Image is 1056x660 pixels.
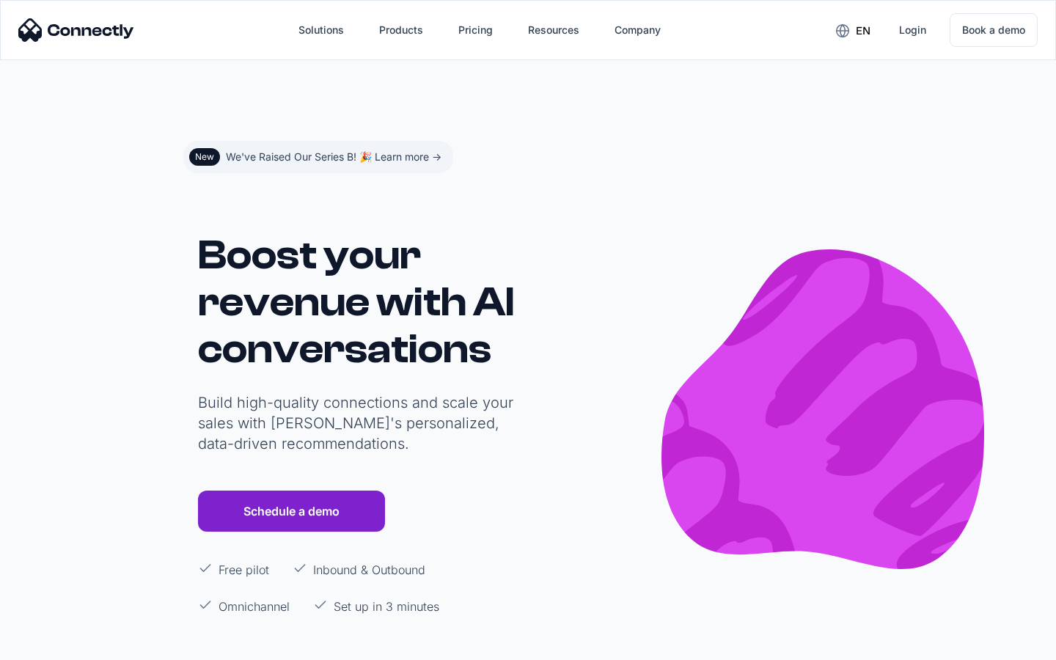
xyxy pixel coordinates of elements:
[899,20,926,40] div: Login
[183,141,453,173] a: NewWe've Raised Our Series B! 🎉 Learn more ->
[458,20,493,40] div: Pricing
[950,13,1038,47] a: Book a demo
[313,561,425,579] p: Inbound & Outbound
[856,21,870,41] div: en
[226,147,441,167] div: We've Raised Our Series B! 🎉 Learn more ->
[198,232,521,373] h1: Boost your revenue with AI conversations
[15,633,88,655] aside: Language selected: English
[298,20,344,40] div: Solutions
[447,12,505,48] a: Pricing
[528,20,579,40] div: Resources
[198,491,385,532] a: Schedule a demo
[219,561,269,579] p: Free pilot
[29,634,88,655] ul: Language list
[379,20,423,40] div: Products
[615,20,661,40] div: Company
[887,12,938,48] a: Login
[334,598,439,615] p: Set up in 3 minutes
[195,151,214,163] div: New
[219,598,290,615] p: Omnichannel
[198,392,521,454] p: Build high-quality connections and scale your sales with [PERSON_NAME]'s personalized, data-drive...
[18,18,134,42] img: Connectly Logo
